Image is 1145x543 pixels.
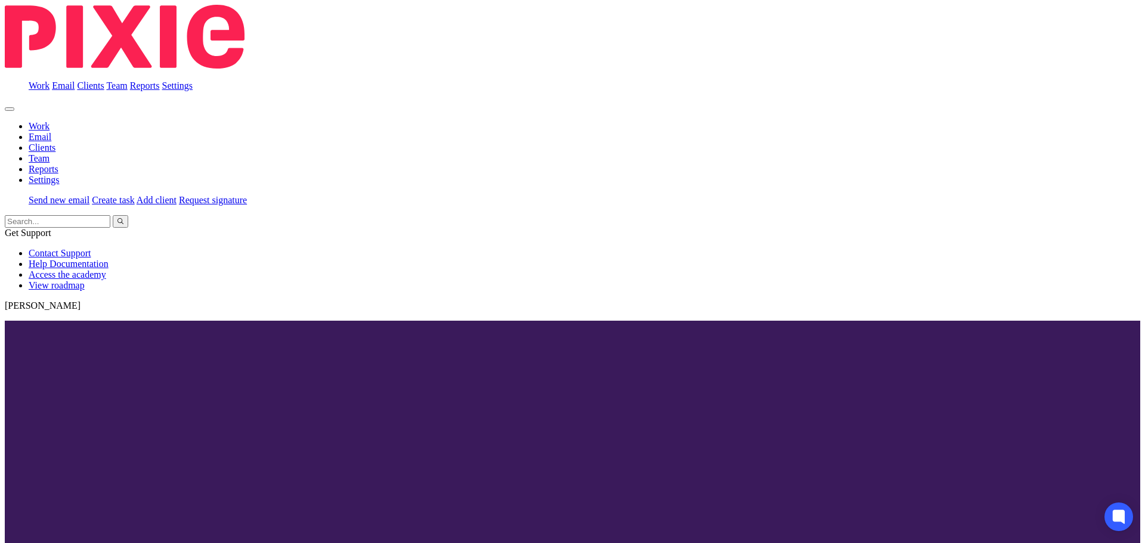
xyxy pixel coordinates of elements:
[5,300,1140,311] p: [PERSON_NAME]
[5,215,110,228] input: Search
[179,195,247,205] a: Request signature
[106,80,127,91] a: Team
[5,228,51,238] span: Get Support
[29,132,51,142] a: Email
[29,195,89,205] a: Send new email
[92,195,135,205] a: Create task
[29,164,58,174] a: Reports
[29,175,60,185] a: Settings
[77,80,104,91] a: Clients
[29,153,49,163] a: Team
[29,259,109,269] a: Help Documentation
[29,121,49,131] a: Work
[130,80,160,91] a: Reports
[162,80,193,91] a: Settings
[29,248,91,258] a: Contact Support
[29,80,49,91] a: Work
[29,142,55,153] a: Clients
[29,280,85,290] a: View roadmap
[52,80,75,91] a: Email
[113,215,128,228] button: Search
[5,5,245,69] img: Pixie
[137,195,177,205] a: Add client
[29,269,106,280] a: Access the academy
